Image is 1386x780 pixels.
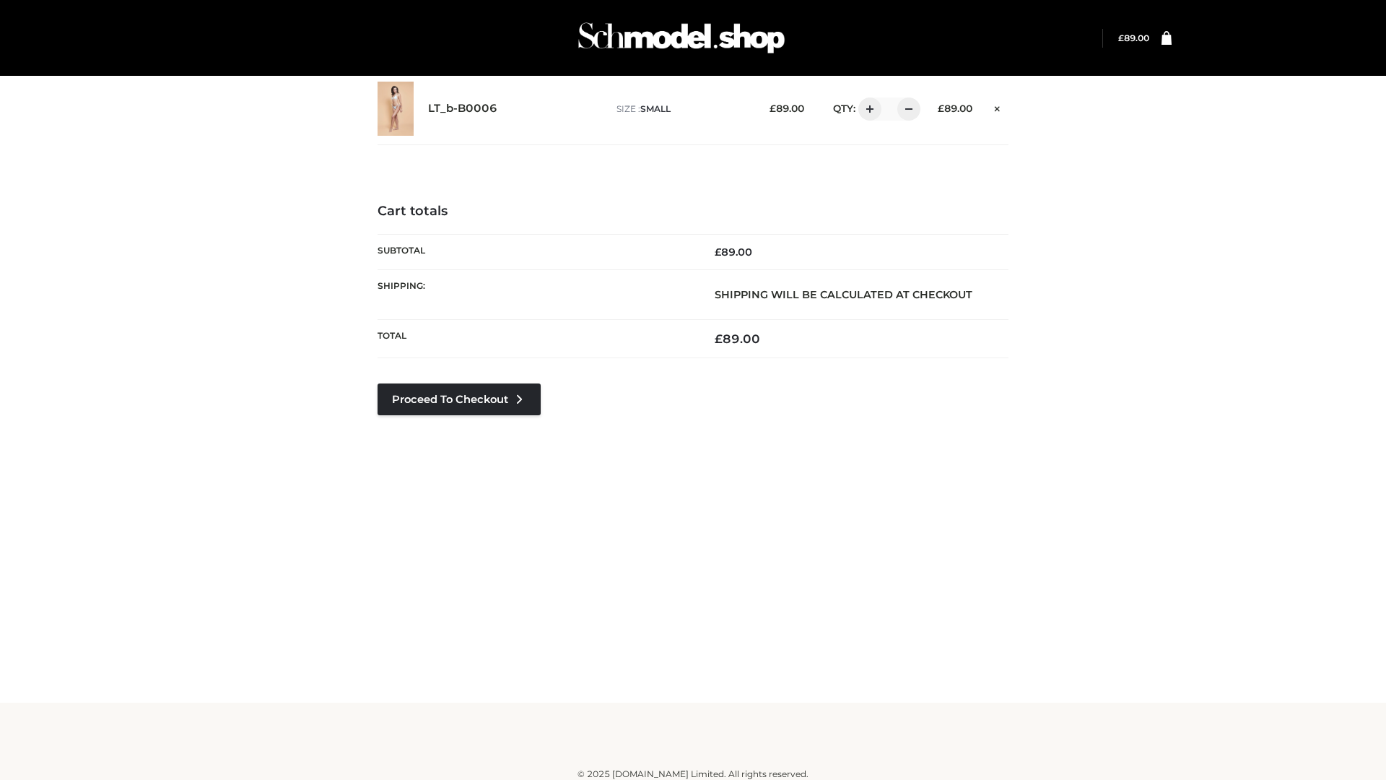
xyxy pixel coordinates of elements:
[378,320,693,358] th: Total
[378,234,693,269] th: Subtotal
[770,103,804,114] bdi: 89.00
[378,383,541,415] a: Proceed to Checkout
[715,246,752,259] bdi: 89.00
[715,288,972,301] strong: Shipping will be calculated at checkout
[770,103,776,114] span: £
[573,9,790,66] img: Schmodel Admin 964
[715,331,760,346] bdi: 89.00
[1118,32,1149,43] bdi: 89.00
[378,269,693,319] th: Shipping:
[987,97,1008,116] a: Remove this item
[1118,32,1124,43] span: £
[819,97,915,121] div: QTY:
[378,82,414,136] img: LT_b-B0006 - SMALL
[640,103,671,114] span: SMALL
[616,103,747,116] p: size :
[1118,32,1149,43] a: £89.00
[715,331,723,346] span: £
[428,102,497,116] a: LT_b-B0006
[938,103,972,114] bdi: 89.00
[378,204,1008,220] h4: Cart totals
[715,246,721,259] span: £
[938,103,944,114] span: £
